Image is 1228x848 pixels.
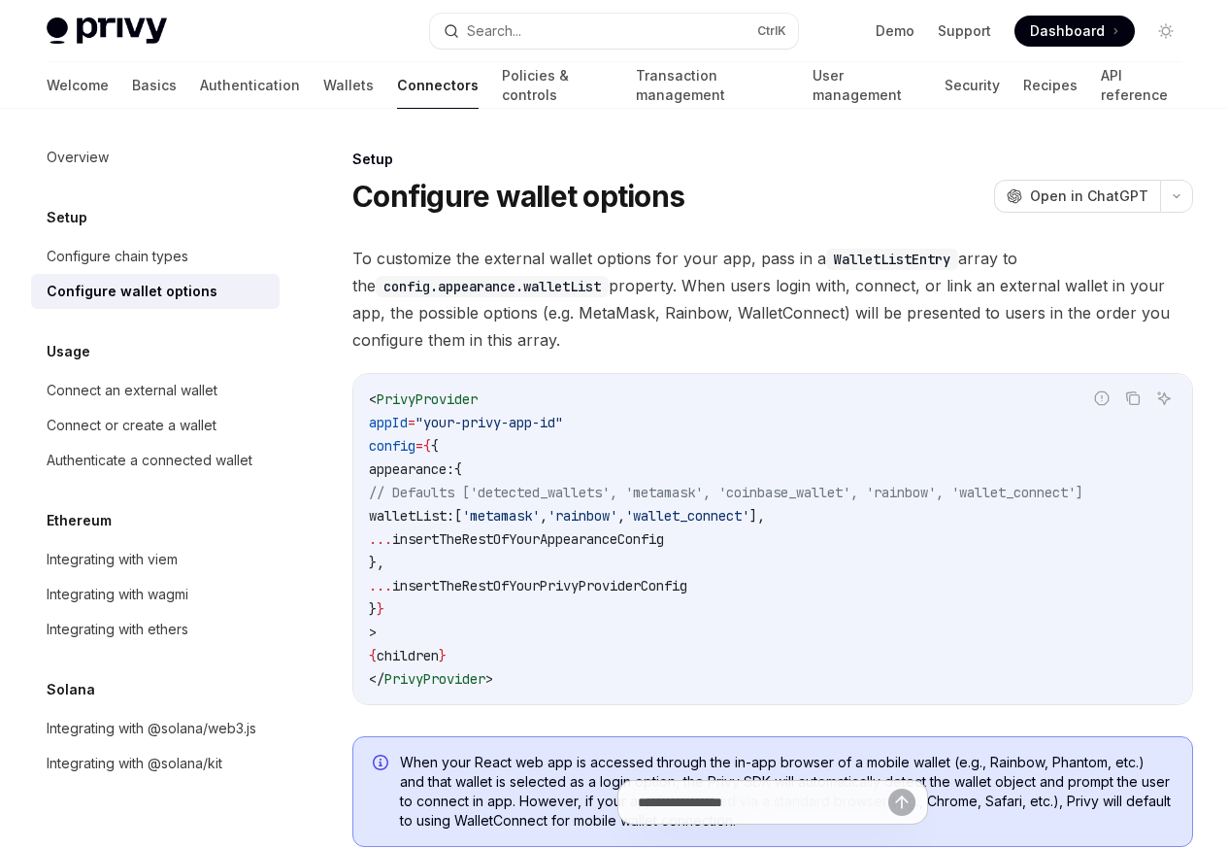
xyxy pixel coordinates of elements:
[31,746,280,781] a: Integrating with @solana/kit
[323,62,374,109] a: Wallets
[430,14,798,49] button: Search...CtrlK
[415,414,563,431] span: "your-privy-app-id"
[369,507,454,525] span: walletList:
[31,443,280,478] a: Authenticate a connected wallet
[369,437,415,455] span: config
[47,618,188,641] div: Integrating with ethers
[31,542,280,577] a: Integrating with viem
[749,507,765,525] span: ],
[392,577,687,594] span: insertTheRestOfYourPrivyProviderConfig
[47,206,87,229] h5: Setup
[369,554,384,571] span: },
[200,62,300,109] a: Authentication
[1151,386,1177,411] button: Ask AI
[462,507,540,525] span: 'metamask'
[625,507,749,525] span: 'wallet_connect'
[352,179,684,214] h1: Configure wallet options
[47,449,252,472] div: Authenticate a connected wallet
[408,414,415,431] span: =
[454,460,462,478] span: {
[47,509,112,532] h5: Ethereum
[31,239,280,274] a: Configure chain types
[1030,21,1105,41] span: Dashboard
[938,21,991,41] a: Support
[439,647,447,664] span: }
[47,245,188,268] div: Configure chain types
[377,647,439,664] span: children
[1023,62,1078,109] a: Recipes
[31,711,280,746] a: Integrating with @solana/web3.js
[31,140,280,175] a: Overview
[352,245,1193,354] span: To customize the external wallet options for your app, pass in a array to the property. When user...
[369,670,384,688] span: </
[47,280,217,303] div: Configure wallet options
[454,507,462,525] span: [
[369,530,392,548] span: ...
[377,390,478,408] span: PrivyProvider
[369,460,454,478] span: appearance:
[47,146,109,169] div: Overview
[415,437,423,455] span: =
[47,340,90,363] h5: Usage
[369,577,392,594] span: ...
[47,17,167,45] img: light logo
[888,789,915,816] button: Send message
[47,414,216,437] div: Connect or create a wallet
[369,390,377,408] span: <
[377,600,384,618] span: }
[369,647,377,664] span: {
[47,379,217,402] div: Connect an external wallet
[467,19,521,43] div: Search...
[397,62,479,109] a: Connectors
[47,62,109,109] a: Welcome
[1030,187,1148,206] span: Open in ChatGPT
[431,437,439,455] span: {
[876,21,914,41] a: Demo
[384,670,485,688] span: PrivyProvider
[1101,62,1181,109] a: API reference
[31,408,280,443] a: Connect or create a wallet
[813,62,921,109] a: User management
[945,62,1000,109] a: Security
[31,274,280,309] a: Configure wallet options
[617,507,625,525] span: ,
[47,583,188,606] div: Integrating with wagmi
[638,781,888,824] input: Ask a question...
[31,612,280,647] a: Integrating with ethers
[376,276,609,297] code: config.appearance.walletList
[369,624,377,641] span: >
[826,249,958,270] code: WalletListEntry
[540,507,548,525] span: ,
[352,150,1193,169] div: Setup
[369,414,408,431] span: appId
[1089,386,1114,411] button: Report incorrect code
[1150,16,1181,47] button: Toggle dark mode
[392,530,664,548] span: insertTheRestOfYourAppearanceConfig
[31,373,280,408] a: Connect an external wallet
[373,755,392,774] svg: Info
[636,62,789,109] a: Transaction management
[47,678,95,701] h5: Solana
[47,717,256,740] div: Integrating with @solana/web3.js
[369,484,1083,501] span: // Defaults ['detected_wallets', 'metamask', 'coinbase_wallet', 'rainbow', 'wallet_connect']
[757,23,786,39] span: Ctrl K
[502,62,613,109] a: Policies & controls
[369,600,377,618] span: }
[1014,16,1135,47] a: Dashboard
[132,62,177,109] a: Basics
[400,753,1173,831] span: When your React web app is accessed through the in-app browser of a mobile wallet (e.g., Rainbow,...
[31,577,280,612] a: Integrating with wagmi
[47,752,222,775] div: Integrating with @solana/kit
[47,548,178,571] div: Integrating with viem
[485,670,493,688] span: >
[994,180,1160,213] button: Open in ChatGPT
[423,437,431,455] span: {
[548,507,617,525] span: 'rainbow'
[1120,386,1145,411] button: Copy the contents from the code block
